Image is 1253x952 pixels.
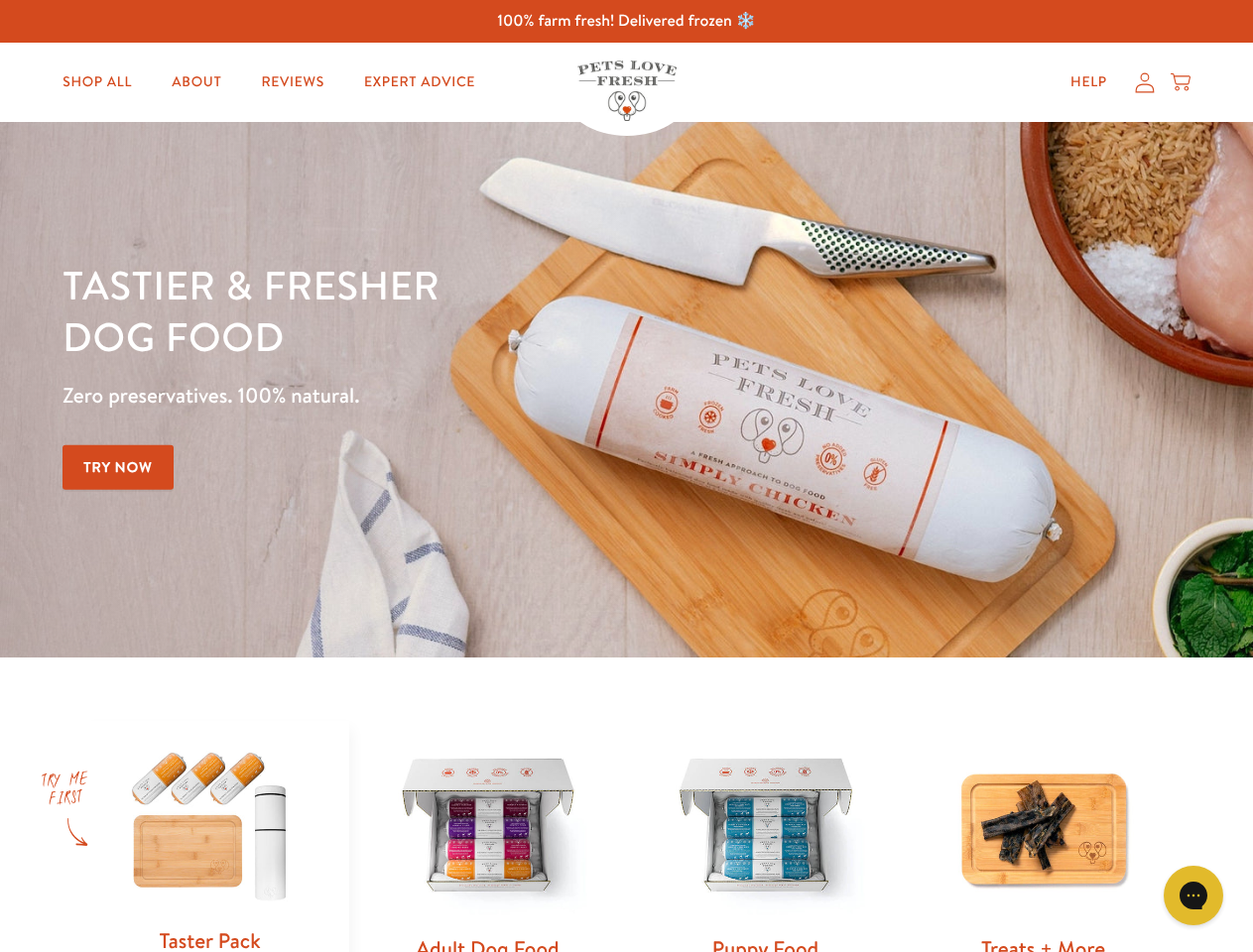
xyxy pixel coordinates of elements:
[63,445,174,490] a: Try Now
[63,378,814,414] p: Zero preservatives. 100% natural.
[47,62,148,102] a: Shop All
[63,259,814,362] h1: Tastier & fresher dog food
[1055,62,1123,102] a: Help
[1154,859,1233,932] iframe: Gorgias live chat messenger
[156,62,237,102] a: About
[348,62,491,102] a: Expert Advice
[245,62,339,102] a: Reviews
[577,60,677,121] img: Pets Love Fresh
